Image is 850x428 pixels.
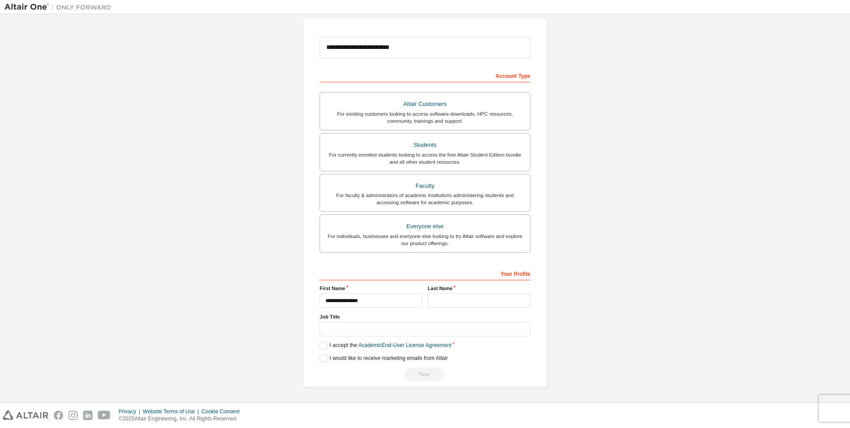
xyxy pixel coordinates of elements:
[320,68,530,82] div: Account Type
[428,285,530,292] label: Last Name
[119,415,245,423] p: © 2025 Altair Engineering, Inc. All Rights Reserved.
[325,233,525,247] div: For individuals, businesses and everyone else looking to try Altair software and explore our prod...
[325,98,525,110] div: Altair Customers
[320,367,530,381] div: Read and acccept EULA to continue
[320,313,530,320] label: Job Title
[119,408,143,415] div: Privacy
[320,342,451,349] label: I accept the
[325,139,525,151] div: Students
[3,411,48,420] img: altair_logo.svg
[325,151,525,166] div: For currently enrolled students looking to access the free Altair Student Edition bundle and all ...
[325,220,525,233] div: Everyone else
[98,411,111,420] img: youtube.svg
[54,411,63,420] img: facebook.svg
[325,110,525,125] div: For existing customers looking to access software downloads, HPC resources, community, trainings ...
[83,411,92,420] img: linkedin.svg
[358,342,451,348] a: Academic End-User License Agreement
[68,411,78,420] img: instagram.svg
[325,192,525,206] div: For faculty & administrators of academic institutions administering students and accessing softwa...
[320,266,530,280] div: Your Profile
[201,408,245,415] div: Cookie Consent
[320,285,422,292] label: First Name
[143,408,201,415] div: Website Terms of Use
[4,3,116,12] img: Altair One
[320,355,448,362] label: I would like to receive marketing emails from Altair
[325,180,525,192] div: Faculty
